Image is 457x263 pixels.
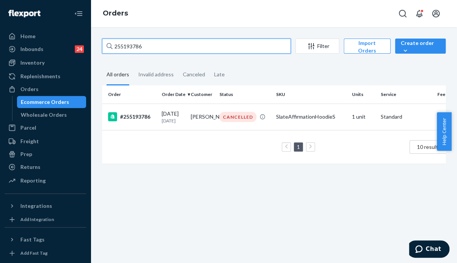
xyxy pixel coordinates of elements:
[349,85,378,104] th: Units
[20,216,54,223] div: Add Integration
[20,150,32,158] div: Prep
[162,118,185,124] p: [DATE]
[344,39,391,54] button: Import Orders
[5,148,86,160] a: Prep
[20,73,60,80] div: Replenishments
[71,6,86,21] button: Close Navigation
[214,65,225,84] div: Late
[395,39,446,54] button: Create order
[21,111,67,119] div: Wholesale Orders
[20,177,46,184] div: Reporting
[395,6,410,21] button: Open Search Box
[5,249,86,258] a: Add Fast Tag
[5,200,86,212] button: Integrations
[183,65,205,84] div: Canceled
[296,42,339,50] div: Filter
[276,113,346,121] div: SlateAffirmationHoodieS
[409,240,449,259] iframe: Opens a widget where you can chat to one of our agents
[20,85,39,93] div: Orders
[188,104,217,130] td: [PERSON_NAME]
[216,85,273,104] th: Status
[295,39,339,54] button: Filter
[159,85,188,104] th: Order Date
[20,59,45,67] div: Inventory
[5,122,86,134] a: Parcel
[5,83,86,95] a: Orders
[20,163,40,171] div: Returns
[412,6,427,21] button: Open notifications
[5,30,86,42] a: Home
[20,124,36,131] div: Parcel
[5,70,86,82] a: Replenishments
[20,32,36,40] div: Home
[102,39,291,54] input: Search orders
[437,112,451,151] button: Help Center
[191,91,214,97] div: Customer
[138,65,174,84] div: Invalid address
[5,43,86,55] a: Inbounds24
[295,144,301,150] a: Page 1 is your current page
[17,109,86,121] a: Wholesale Orders
[162,110,185,124] div: [DATE]
[20,202,52,210] div: Integrations
[5,215,86,224] a: Add Integration
[17,96,86,108] a: Ecommerce Orders
[107,65,129,85] div: All orders
[75,45,84,53] div: 24
[381,113,431,121] p: Standard
[21,98,69,106] div: Ecommerce Orders
[97,3,134,25] ol: breadcrumbs
[5,161,86,173] a: Returns
[5,57,86,69] a: Inventory
[273,85,349,104] th: SKU
[20,45,43,53] div: Inbounds
[5,175,86,187] a: Reporting
[428,6,443,21] button: Open account menu
[20,236,45,243] div: Fast Tags
[349,104,378,130] td: 1 unit
[5,135,86,147] a: Freight
[103,9,128,17] a: Orders
[5,234,86,246] button: Fast Tags
[108,112,156,121] div: #255193786
[8,10,40,17] img: Flexport logo
[20,138,39,145] div: Freight
[219,112,256,122] div: CANCELLED
[378,85,434,104] th: Service
[102,85,159,104] th: Order
[20,250,48,256] div: Add Fast Tag
[401,39,440,54] div: Create order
